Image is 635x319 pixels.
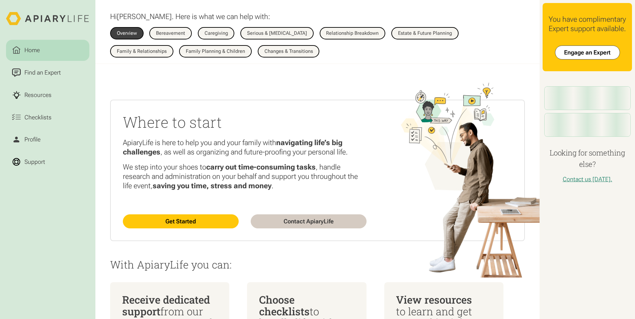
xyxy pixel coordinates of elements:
div: Resources [23,91,53,100]
a: Family & Relationships [110,45,173,57]
p: We step into your shoes to , handle research and administration on your behalf and support you th... [123,163,367,190]
a: Checklists [6,107,89,128]
a: Engage an Expert [555,45,620,60]
span: Receive dedicated support [122,293,210,318]
a: Resources [6,85,89,105]
a: Caregiving [198,27,235,39]
strong: navigating life’s big challenges [123,138,342,156]
h2: Where to start [123,112,367,132]
a: Support [6,151,89,172]
a: Estate & Future Planning [391,27,459,39]
h4: Looking for something else? [543,147,632,170]
a: Serious & [MEDICAL_DATA] [240,27,314,39]
div: Bereavement [156,31,185,36]
a: Get Started [123,214,239,228]
div: Relationship Breakdown [326,31,379,36]
div: Checklists [23,113,53,122]
p: ApiaryLife is here to help you and your family with , as well as organizing and future-proofing y... [123,138,367,157]
div: Serious & [MEDICAL_DATA] [247,31,307,36]
div: Changes & Transitions [264,49,313,54]
div: Estate & Future Planning [398,31,452,36]
div: Home [23,46,42,55]
div: Caregiving [205,31,228,36]
div: Support [23,157,47,167]
p: Hi . Here is what we can help with: [110,12,270,21]
a: Bereavement [149,27,192,39]
a: Relationship Breakdown [320,27,386,39]
a: Home [6,40,89,61]
strong: carry out time-consuming tasks [206,163,316,171]
div: Find an Expert [23,68,63,77]
div: Profile [23,135,42,144]
a: Profile [6,129,89,150]
p: With ApiaryLife you can: [110,259,525,270]
strong: saving you time, stress and money [153,181,271,190]
div: You have complimentary Expert support available. [549,15,626,33]
span: [PERSON_NAME] [117,12,172,21]
a: Changes & Transitions [258,45,320,57]
div: Family Planning & Children [186,49,245,54]
a: Find an Expert [6,62,89,83]
div: Family & Relationships [117,49,167,54]
a: Contact ApiaryLife [251,214,367,228]
span: View resources [396,293,472,306]
a: Contact us [DATE]. [563,176,612,183]
span: Choose checklists [259,293,310,318]
a: Overview [110,27,144,39]
a: Family Planning & Children [179,45,252,57]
